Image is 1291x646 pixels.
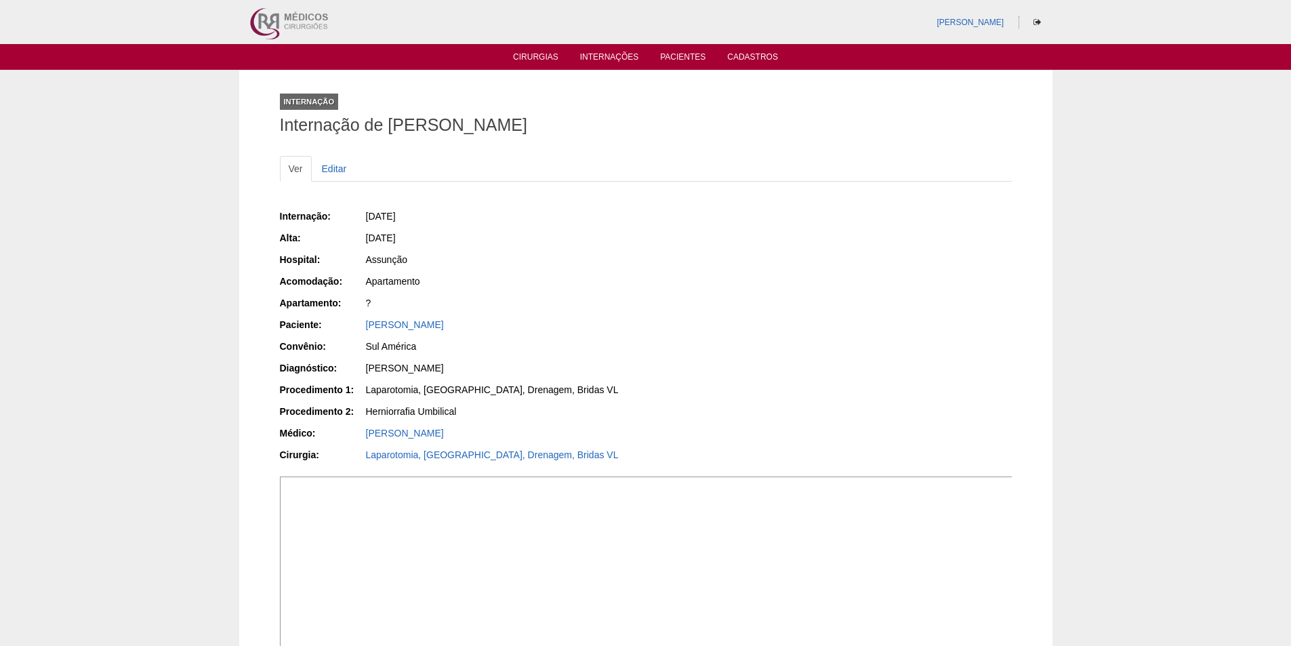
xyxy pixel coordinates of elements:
div: Internação: [280,209,365,223]
a: Pacientes [660,52,705,66]
i: Sair [1033,18,1041,26]
div: Apartamento: [280,296,365,310]
div: Procedimento 1: [280,383,365,397]
div: Apartamento [366,275,636,288]
div: Convênio: [280,340,365,353]
div: Assunção [366,253,636,266]
div: Alta: [280,231,365,245]
a: Laparotomia, [GEOGRAPHIC_DATA], Drenagem, Bridas VL [366,449,619,460]
span: [DATE] [366,233,396,243]
div: Acomodação: [280,275,365,288]
div: Paciente: [280,318,365,331]
div: Procedimento 2: [280,405,365,418]
div: Internação [280,94,339,110]
a: [PERSON_NAME] [366,319,444,330]
div: Sul América [366,340,636,353]
div: Laparotomia, [GEOGRAPHIC_DATA], Drenagem, Bridas VL [366,383,636,397]
h1: Internação de [PERSON_NAME] [280,117,1012,134]
div: Herniorrafia Umbilical [366,405,636,418]
div: Hospital: [280,253,365,266]
span: [DATE] [366,211,396,222]
a: [PERSON_NAME] [366,428,444,439]
a: Ver [280,156,312,182]
a: [PERSON_NAME] [937,18,1004,27]
a: Internações [580,52,639,66]
div: [PERSON_NAME] [366,361,636,375]
a: Editar [313,156,356,182]
div: Médico: [280,426,365,440]
a: Cirurgias [513,52,558,66]
a: Cadastros [727,52,778,66]
div: Diagnóstico: [280,361,365,375]
div: Cirurgia: [280,448,365,462]
div: ? [366,296,636,310]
